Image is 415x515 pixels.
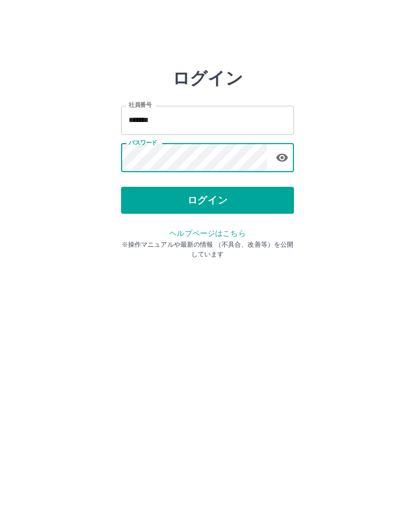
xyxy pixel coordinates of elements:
a: ヘルプページはこちら [169,229,245,238]
label: 社員番号 [129,101,151,109]
p: ※操作マニュアルや最新の情報 （不具合、改善等）を公開しています [121,240,294,259]
label: パスワード [129,139,157,147]
button: ログイン [121,187,294,214]
h2: ログイン [172,68,243,89]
